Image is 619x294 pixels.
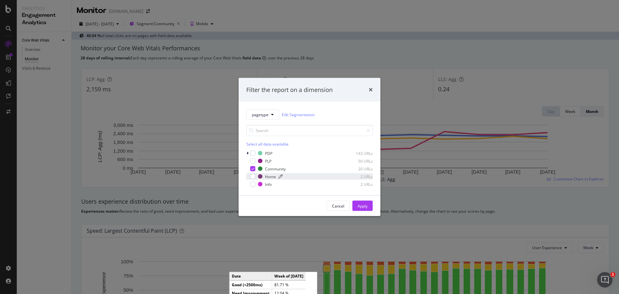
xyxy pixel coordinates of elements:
[265,150,272,156] div: PDP
[239,78,380,216] div: modal
[265,158,271,164] div: PLP
[246,109,279,120] button: pagetype
[597,272,613,288] iframe: Intercom live chat
[265,174,276,179] div: Home
[246,86,333,94] div: Filter the report on a dimension
[246,141,373,147] div: Select all data available
[341,158,373,164] div: 50 URLs
[341,174,373,179] div: 2 URLs
[265,166,286,171] div: Community
[610,272,615,277] span: 1
[332,203,344,208] div: Cancel
[282,111,315,118] a: Edit Segmentation
[265,181,272,187] div: Info
[327,201,350,211] button: Cancel
[252,112,269,117] span: pagetype
[352,201,373,211] button: Apply
[369,86,373,94] div: times
[341,150,373,156] div: 143 URLs
[341,166,373,171] div: 20 URLs
[358,203,368,208] div: Apply
[246,125,373,136] input: Search
[341,181,373,187] div: 2 URLs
